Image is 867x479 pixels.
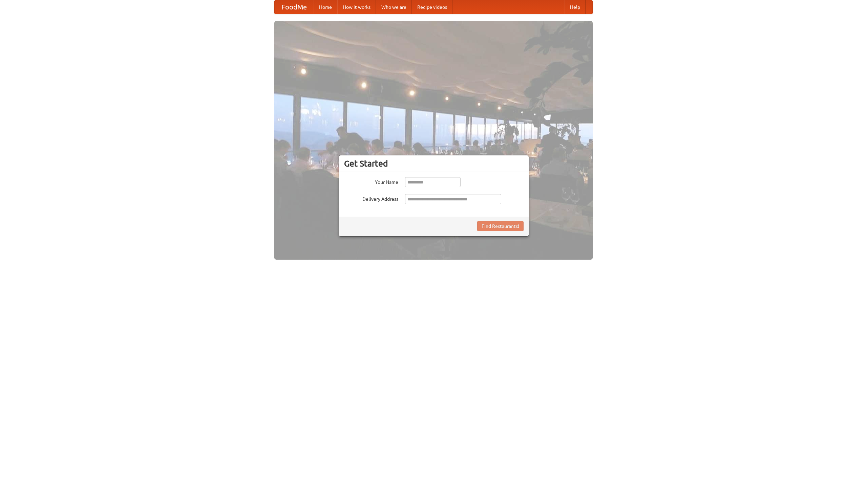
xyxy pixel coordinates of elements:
button: Find Restaurants! [477,221,524,231]
a: Who we are [376,0,412,14]
a: Help [565,0,586,14]
label: Delivery Address [344,194,398,202]
a: FoodMe [275,0,314,14]
label: Your Name [344,177,398,186]
a: How it works [337,0,376,14]
a: Home [314,0,337,14]
h3: Get Started [344,158,524,169]
a: Recipe videos [412,0,452,14]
